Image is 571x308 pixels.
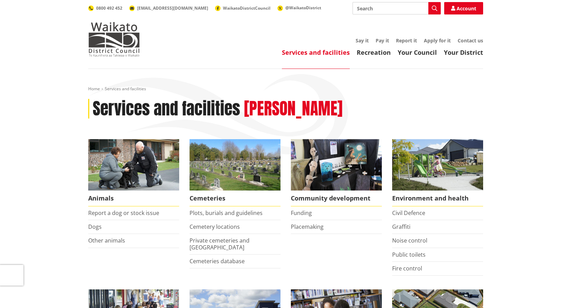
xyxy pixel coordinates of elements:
[88,139,179,206] a: Waikato District Council Animal Control team Animals
[458,37,483,44] a: Contact us
[105,86,146,92] span: Services and facilities
[444,48,483,57] a: Your District
[396,37,417,44] a: Report it
[444,2,483,14] a: Account
[88,209,159,217] a: Report a dog or stock issue
[376,37,389,44] a: Pay it
[392,237,427,244] a: Noise control
[96,5,122,11] span: 0800 492 452
[215,5,271,11] a: WaikatoDistrictCouncil
[88,86,100,92] a: Home
[93,99,240,119] h1: Services and facilities
[392,209,425,217] a: Civil Defence
[88,5,122,11] a: 0800 492 452
[392,139,483,191] img: New housing in Pokeno
[392,265,422,272] a: Fire control
[244,99,343,119] h2: [PERSON_NAME]
[223,5,271,11] span: WaikatoDistrictCouncil
[88,86,483,92] nav: breadcrumb
[129,5,208,11] a: [EMAIL_ADDRESS][DOMAIN_NAME]
[291,223,324,230] a: Placemaking
[392,191,483,206] span: Environment and health
[392,223,410,230] a: Graffiti
[424,37,451,44] a: Apply for it
[392,251,426,258] a: Public toilets
[291,139,382,206] a: Matariki Travelling Suitcase Art Exhibition Community development
[291,209,312,217] a: Funding
[291,191,382,206] span: Community development
[356,37,369,44] a: Say it
[190,209,263,217] a: Plots, burials and guidelines
[190,257,245,265] a: Cemeteries database
[88,237,125,244] a: Other animals
[190,223,240,230] a: Cemetery locations
[88,22,140,57] img: Waikato District Council - Te Kaunihera aa Takiwaa o Waikato
[137,5,208,11] span: [EMAIL_ADDRESS][DOMAIN_NAME]
[277,5,321,11] a: @WaikatoDistrict
[357,48,391,57] a: Recreation
[88,139,179,191] img: Animal Control
[88,223,102,230] a: Dogs
[190,237,249,251] a: Private cemeteries and [GEOGRAPHIC_DATA]
[398,48,437,57] a: Your Council
[291,139,382,191] img: Matariki Travelling Suitcase Art Exhibition
[353,2,441,14] input: Search input
[190,191,281,206] span: Cemeteries
[190,139,281,191] img: Huntly Cemetery
[190,139,281,206] a: Huntly Cemetery Cemeteries
[392,139,483,206] a: New housing in Pokeno Environment and health
[282,48,350,57] a: Services and facilities
[285,5,321,11] span: @WaikatoDistrict
[88,191,179,206] span: Animals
